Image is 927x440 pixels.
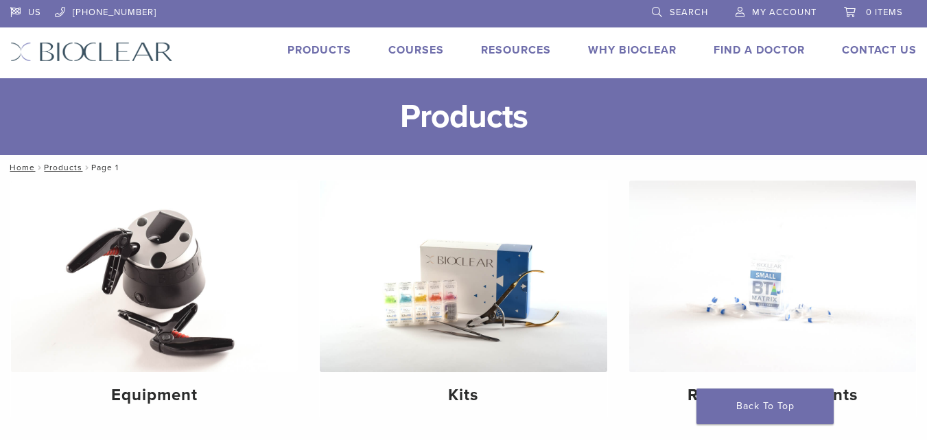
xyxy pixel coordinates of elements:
[82,164,91,171] span: /
[629,181,916,417] a: Reorder Components
[5,163,35,172] a: Home
[11,181,298,372] img: Equipment
[44,163,82,172] a: Products
[288,43,351,57] a: Products
[842,43,917,57] a: Contact Us
[588,43,677,57] a: Why Bioclear
[481,43,551,57] a: Resources
[866,7,903,18] span: 0 items
[10,42,173,62] img: Bioclear
[22,383,287,408] h4: Equipment
[35,164,44,171] span: /
[320,181,607,417] a: Kits
[640,383,905,408] h4: Reorder Components
[388,43,444,57] a: Courses
[629,181,916,372] img: Reorder Components
[752,7,817,18] span: My Account
[331,383,596,408] h4: Kits
[714,43,805,57] a: Find A Doctor
[11,181,298,417] a: Equipment
[320,181,607,372] img: Kits
[696,389,834,424] a: Back To Top
[670,7,708,18] span: Search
